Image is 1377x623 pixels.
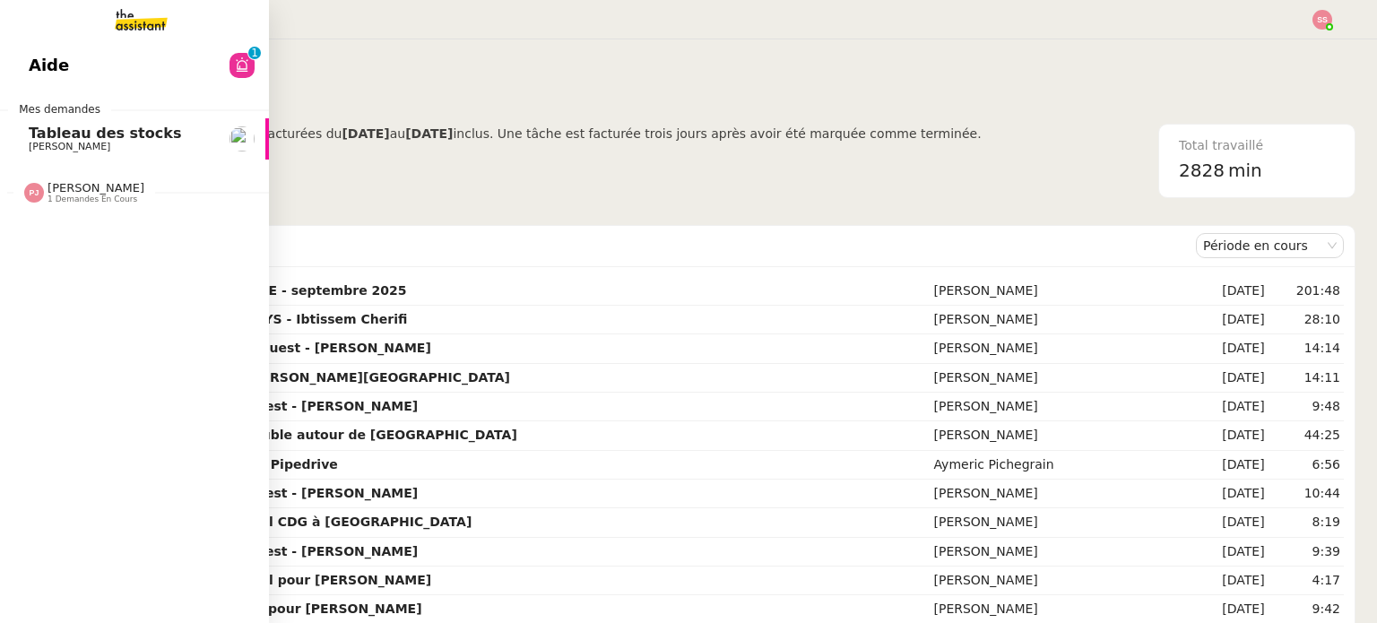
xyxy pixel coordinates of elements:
[1269,567,1344,595] td: 4:17
[94,601,422,616] strong: [DATE] Organiser un vol pour [PERSON_NAME]
[1195,364,1269,393] td: [DATE]
[1203,234,1337,257] nz-select-item: Période en cours
[1179,135,1335,156] div: Total travaillé
[1195,480,1269,508] td: [DATE]
[1269,538,1344,567] td: 9:39
[94,428,517,442] strong: Recherche de garde meuble autour de [GEOGRAPHIC_DATA]
[390,126,405,141] span: au
[94,515,472,529] strong: [DATE] - Organiser un vol CDG à [GEOGRAPHIC_DATA]
[930,364,1195,393] td: [PERSON_NAME]
[1269,508,1344,537] td: 8:19
[24,183,44,203] img: svg
[930,277,1195,306] td: [PERSON_NAME]
[1269,277,1344,306] td: 201:48
[1269,421,1344,450] td: 44:25
[1269,334,1344,363] td: 14:14
[8,100,111,118] span: Mes demandes
[29,125,181,142] span: Tableau des stocks
[1269,451,1344,480] td: 6:56
[94,341,431,355] strong: [DATE] 1 - New flight request - [PERSON_NAME]
[1269,306,1344,334] td: 28:10
[48,181,144,195] span: [PERSON_NAME]
[930,508,1195,537] td: [PERSON_NAME]
[930,306,1195,334] td: [PERSON_NAME]
[1195,451,1269,480] td: [DATE]
[1195,306,1269,334] td: [DATE]
[342,126,389,141] b: [DATE]
[1195,421,1269,450] td: [DATE]
[1269,480,1344,508] td: 10:44
[48,195,137,204] span: 1 demandes en cours
[248,47,261,59] nz-badge-sup: 1
[1195,334,1269,363] td: [DATE]
[930,334,1195,363] td: [PERSON_NAME]
[229,126,255,151] img: users%2FAXgjBsdPtrYuxuZvIJjRexEdqnq2%2Favatar%2F1599931753966.jpeg
[91,228,1196,264] div: Demandes
[453,126,981,141] span: inclus. Une tâche est facturée trois jours après avoir été marquée comme terminée.
[1195,538,1269,567] td: [DATE]
[1195,567,1269,595] td: [DATE]
[930,567,1195,595] td: [PERSON_NAME]
[1195,393,1269,421] td: [DATE]
[1228,156,1262,186] span: min
[29,52,69,79] span: Aide
[1312,10,1332,30] img: svg
[94,370,510,385] strong: [PERSON_NAME] RTP [PERSON_NAME][GEOGRAPHIC_DATA]
[405,126,453,141] b: [DATE]
[29,141,110,152] span: [PERSON_NAME]
[1269,393,1344,421] td: 9:48
[930,421,1195,450] td: [PERSON_NAME]
[251,47,258,63] p: 1
[1195,277,1269,306] td: [DATE]
[1195,508,1269,537] td: [DATE]
[930,393,1195,421] td: [PERSON_NAME]
[930,538,1195,567] td: [PERSON_NAME]
[1179,160,1225,181] span: 2828
[930,451,1195,480] td: Aymeric Pichegrain
[1269,364,1344,393] td: 14:11
[930,480,1195,508] td: [PERSON_NAME]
